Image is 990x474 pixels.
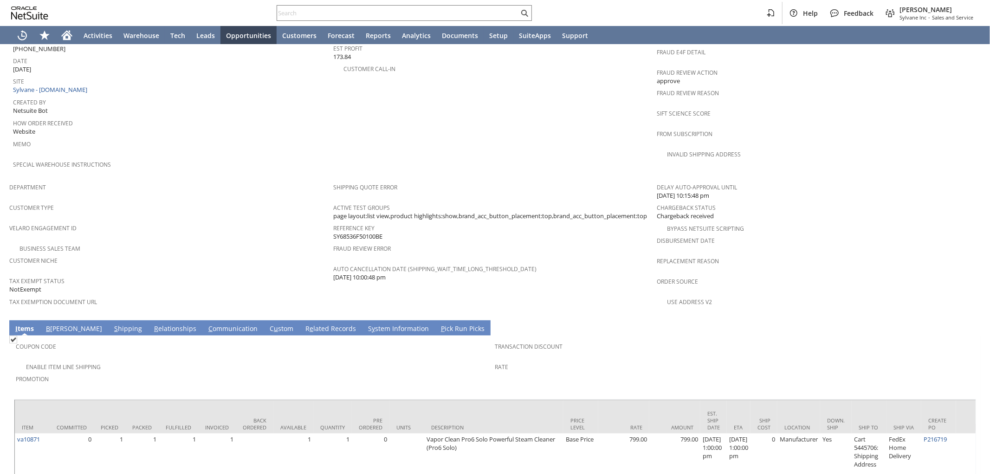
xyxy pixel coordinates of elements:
[442,31,478,40] span: Documents
[9,257,58,265] a: Customer Niche
[56,26,78,45] a: Home
[844,9,874,18] span: Feedback
[366,31,391,40] span: Reports
[893,424,914,431] div: Ship Via
[9,204,54,212] a: Customer Type
[26,363,101,371] a: Enable Item Line Shipping
[667,150,741,158] a: Invalid Shipping Address
[9,298,97,306] a: Tax Exemption Document URL
[570,417,591,431] div: Price Level
[657,77,680,85] span: approve
[61,30,72,41] svg: Home
[859,424,880,431] div: Ship To
[359,417,382,431] div: Pre Ordered
[13,57,27,65] a: Date
[84,31,112,40] span: Activities
[46,324,50,333] span: B
[396,424,417,431] div: Units
[78,26,118,45] a: Activities
[22,424,43,431] div: Item
[322,26,360,45] a: Forecast
[13,324,36,334] a: Items
[13,127,35,136] span: Website
[13,106,48,115] span: Netsuite Bot
[333,183,397,191] a: Shipping Quote Error
[57,424,87,431] div: Committed
[899,5,973,14] span: [PERSON_NAME]
[519,31,551,40] span: SuiteApps
[657,212,714,221] span: Chargeback received
[13,78,24,85] a: Site
[928,417,949,431] div: Create PO
[519,7,530,19] svg: Search
[328,31,355,40] span: Forecast
[333,224,375,232] a: Reference Key
[13,119,73,127] a: How Order Received
[605,424,642,431] div: Rate
[9,224,77,232] a: Velaro Engagement ID
[277,26,322,45] a: Customers
[152,324,199,334] a: Relationships
[13,98,46,106] a: Created By
[360,26,396,45] a: Reports
[11,26,33,45] a: Recent Records
[205,424,229,431] div: Invoiced
[13,65,31,74] span: [DATE]
[17,435,40,443] a: va10871
[372,324,375,333] span: y
[123,31,159,40] span: Warehouse
[396,26,436,45] a: Analytics
[9,285,41,294] span: NotExempt
[226,31,271,40] span: Opportunities
[757,417,770,431] div: Ship Cost
[280,424,306,431] div: Available
[657,191,709,200] span: [DATE] 10:15:48 pm
[333,245,391,253] a: Fraud Review Error
[13,140,31,148] a: Memo
[132,424,152,431] div: Packed
[667,225,744,233] a: Bypass NetSuite Scripting
[366,324,431,334] a: System Information
[924,435,947,443] a: P216719
[243,417,266,431] div: Back Ordered
[707,410,720,431] div: Est. Ship Date
[495,343,563,351] a: Transaction Discount
[101,424,118,431] div: Picked
[170,31,185,40] span: Tech
[484,26,513,45] a: Setup
[556,26,594,45] a: Support
[827,417,845,431] div: Down. Ship
[303,324,358,334] a: Related Records
[310,324,313,333] span: e
[166,424,191,431] div: Fulfilled
[39,30,50,41] svg: Shortcuts
[118,26,165,45] a: Warehouse
[657,183,737,191] a: Delay Auto-Approval Until
[495,363,509,371] a: Rate
[9,336,17,344] img: Checked
[436,26,484,45] a: Documents
[282,31,317,40] span: Customers
[15,324,18,333] span: I
[333,45,362,52] a: Est Profit
[333,204,390,212] a: Active Test Groups
[165,26,191,45] a: Tech
[208,324,213,333] span: C
[206,324,260,334] a: Communication
[320,424,345,431] div: Quantity
[16,375,49,383] a: Promotion
[333,265,537,273] a: Auto Cancellation Date (shipping_wait_time_long_threshold_date)
[562,31,588,40] span: Support
[657,257,719,265] a: Replacement reason
[191,26,220,45] a: Leads
[657,89,719,97] a: Fraud Review Reason
[899,14,926,21] span: Sylvane Inc
[441,324,445,333] span: P
[489,31,508,40] span: Setup
[17,30,28,41] svg: Recent Records
[657,110,711,117] a: Sift Science Score
[13,85,90,94] a: Sylvane - [DOMAIN_NAME]
[9,183,46,191] a: Department
[402,31,431,40] span: Analytics
[9,277,65,285] a: Tax Exempt Status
